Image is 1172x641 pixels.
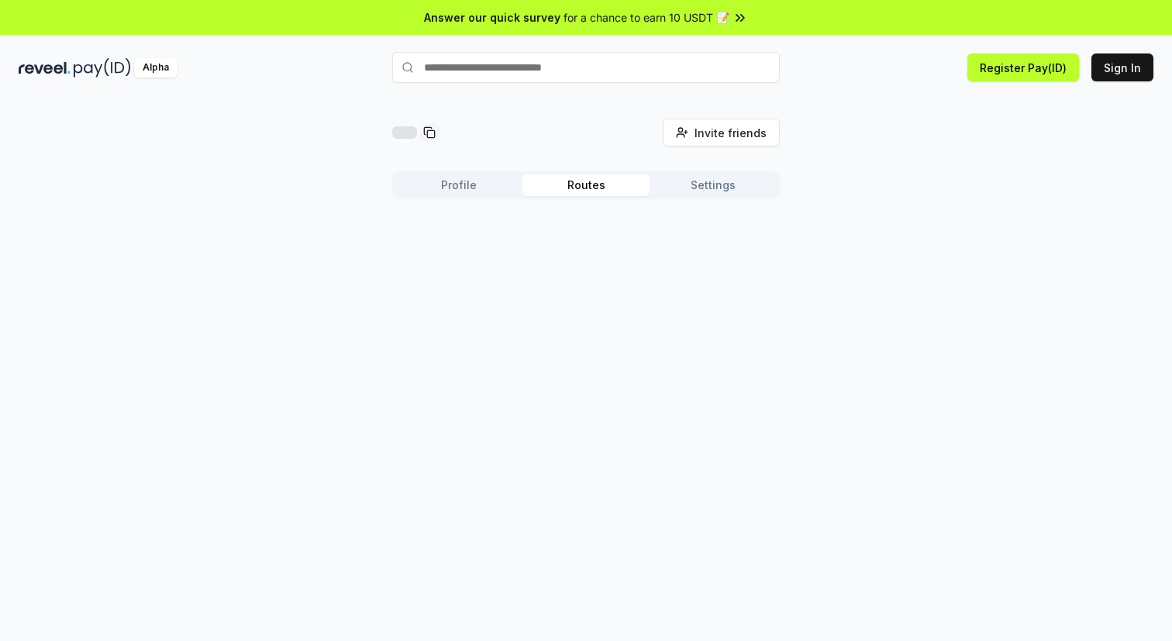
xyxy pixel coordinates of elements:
[650,174,777,196] button: Settings
[564,9,729,26] span: for a chance to earn 10 USDT 📝
[695,125,767,141] span: Invite friends
[134,58,178,78] div: Alpha
[967,53,1079,81] button: Register Pay(ID)
[74,58,131,78] img: pay_id
[424,9,560,26] span: Answer our quick survey
[395,174,522,196] button: Profile
[1091,53,1153,81] button: Sign In
[19,58,71,78] img: reveel_dark
[522,174,650,196] button: Routes
[663,119,780,146] button: Invite friends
